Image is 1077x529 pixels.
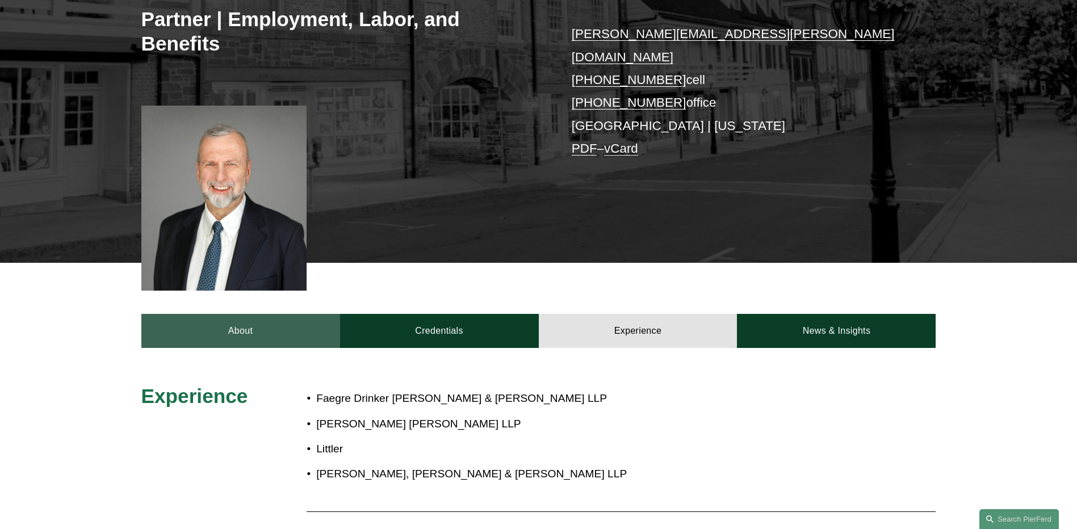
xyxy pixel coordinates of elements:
a: News & Insights [737,314,936,348]
a: [PHONE_NUMBER] [572,95,686,110]
a: Experience [539,314,737,348]
p: [PERSON_NAME], [PERSON_NAME] & [PERSON_NAME] LLP [316,464,836,484]
p: [PERSON_NAME] [PERSON_NAME] LLP [316,414,836,434]
span: Experience [141,385,248,407]
a: About [141,314,340,348]
h3: Partner | Employment, Labor, and Benefits [141,7,539,56]
a: [PHONE_NUMBER] [572,73,686,87]
p: cell office [GEOGRAPHIC_DATA] | [US_STATE] – [572,23,903,160]
a: PDF [572,141,597,156]
a: Credentials [340,314,539,348]
a: [PERSON_NAME][EMAIL_ADDRESS][PERSON_NAME][DOMAIN_NAME] [572,27,895,64]
p: Littler [316,439,836,459]
a: Search this site [979,509,1059,529]
p: Faegre Drinker [PERSON_NAME] & [PERSON_NAME] LLP [316,389,836,409]
a: vCard [604,141,638,156]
